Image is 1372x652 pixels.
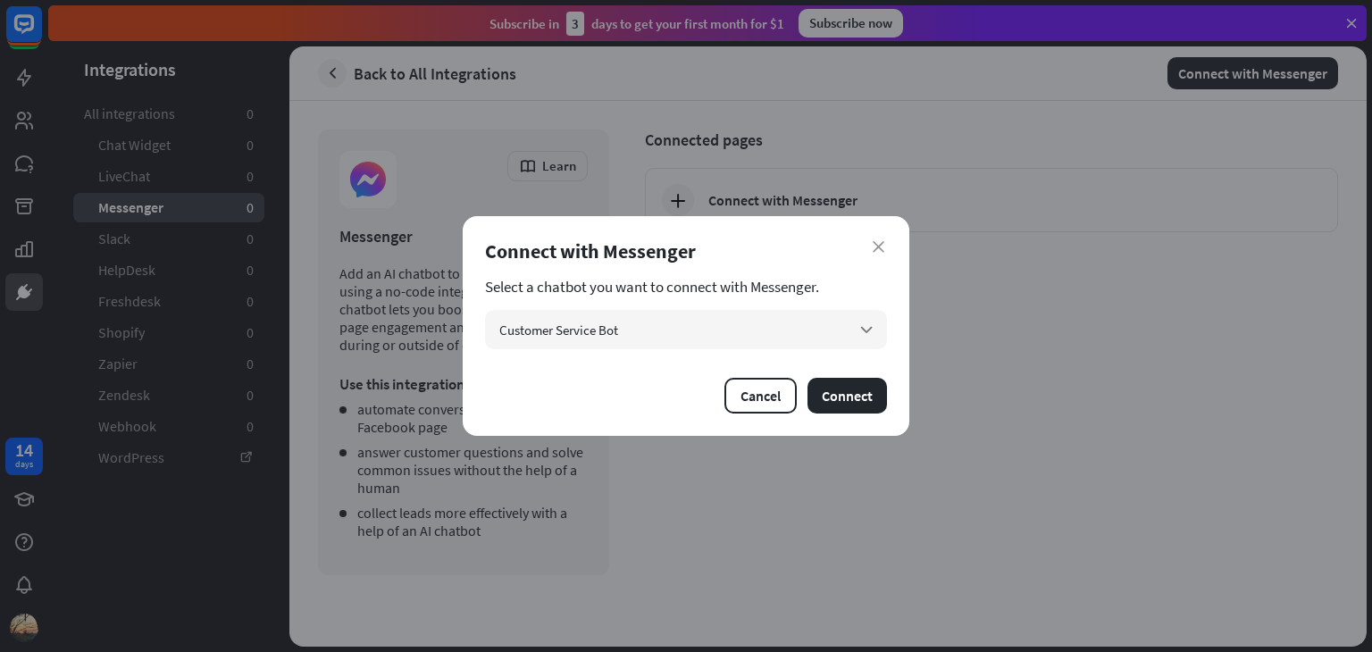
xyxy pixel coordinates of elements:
[724,378,797,414] button: Cancel
[485,278,887,296] section: Select a chatbot you want to connect with Messenger.
[499,322,618,339] span: Customer Service Bot
[807,378,887,414] button: Connect
[857,320,876,339] i: arrow_down
[14,7,68,61] button: Open LiveChat chat widget
[873,241,884,253] i: close
[485,238,887,263] div: Connect with Messenger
